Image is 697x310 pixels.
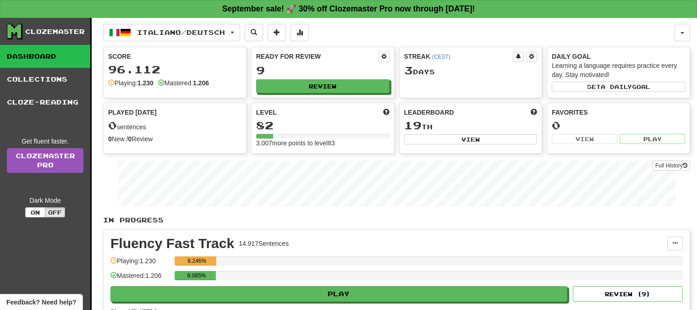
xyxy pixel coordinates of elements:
div: 8.246% [177,256,216,266]
span: 3 [404,64,413,77]
div: Streak [404,52,513,61]
button: Full History [653,161,690,171]
div: Score [108,52,241,61]
div: Clozemaster [25,27,85,36]
button: Italiano/Deutsch [103,24,240,41]
div: Day s [404,65,538,77]
button: Review (9) [573,286,683,302]
div: 14.917 Sentences [239,239,289,248]
button: View [404,134,538,144]
button: View [552,134,617,144]
span: Italiano / Deutsch [137,28,225,36]
span: Level [256,108,277,117]
strong: 1.230 [137,79,154,87]
strong: 0 [108,135,112,143]
span: a daily [601,83,632,90]
span: Open feedback widget [6,298,76,307]
span: This week in points, UTC [531,108,537,117]
button: Off [45,207,65,217]
span: Score more points to level up [383,108,390,117]
div: Favorites [552,108,685,117]
button: More stats [291,24,309,41]
div: Playing: 1.230 [110,256,170,271]
div: New / Review [108,134,241,144]
div: 82 [256,120,390,131]
div: Get fluent faster. [7,137,83,146]
div: Mastered: [158,78,209,88]
a: (CEST) [432,54,450,60]
button: On [25,207,45,217]
div: Learning a language requires practice every day. Stay motivated! [552,61,685,79]
div: sentences [108,120,241,132]
div: 0 [552,120,685,131]
strong: 1.206 [193,79,209,87]
span: Leaderboard [404,108,454,117]
div: Playing: [108,78,154,88]
div: Mastered: 1.206 [110,271,170,286]
button: Add sentence to collection [268,24,286,41]
div: th [404,120,538,132]
button: Seta dailygoal [552,82,685,92]
button: Search sentences [245,24,263,41]
button: Play [110,286,567,302]
div: Fluency Fast Track [110,237,234,250]
strong: 0 [128,135,132,143]
button: Play [620,134,685,144]
div: Dark Mode [7,196,83,205]
span: 19 [404,119,422,132]
div: 3.007 more points to level 83 [256,138,390,148]
span: Played [DATE] [108,108,157,117]
p: In Progress [103,216,690,225]
div: 8.085% [177,271,215,280]
button: Review [256,79,390,93]
span: 0 [108,119,117,132]
div: 96.112 [108,64,241,75]
div: Daily Goal [552,52,685,61]
a: ClozemasterPro [7,148,83,173]
strong: September sale! 🚀 30% off Clozemaster Pro now through [DATE]! [222,4,475,13]
div: 9 [256,65,390,76]
div: Ready for Review [256,52,379,61]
